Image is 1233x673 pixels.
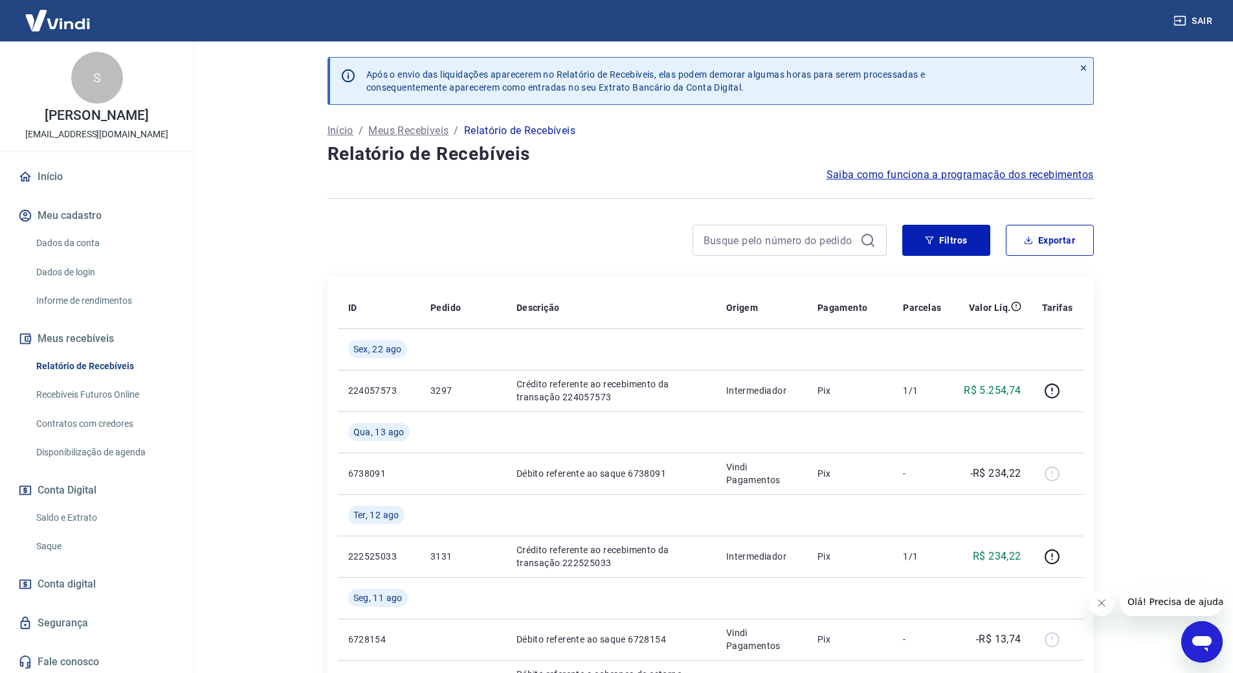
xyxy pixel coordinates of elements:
iframe: Mensagem da empresa [1120,587,1223,616]
p: Pix [817,633,883,646]
p: Parcelas [903,301,941,314]
span: Conta digital [38,575,96,593]
a: Início [16,163,178,191]
button: Filtros [902,225,990,256]
span: Seg, 11 ago [353,591,403,604]
p: [PERSON_NAME] [45,109,148,122]
p: Débito referente ao saque 6738091 [517,467,705,480]
span: Sex, 22 ago [353,343,402,356]
p: Valor Líq. [969,301,1011,314]
p: 224057573 [348,384,410,397]
p: Pix [817,384,883,397]
p: / [359,123,363,139]
p: Tarifas [1042,301,1073,314]
p: Vindi Pagamentos [726,461,797,486]
h4: Relatório de Recebíveis [328,141,1094,167]
p: [EMAIL_ADDRESS][DOMAIN_NAME] [25,128,168,141]
span: Olá! Precisa de ajuda? [8,9,109,19]
p: - [903,467,941,480]
a: Saiba como funciona a programação dos recebimentos [827,167,1094,183]
a: Segurança [16,609,178,637]
a: Informe de rendimentos [31,288,178,314]
p: Crédito referente ao recebimento da transação 222525033 [517,543,705,569]
p: 3297 [430,384,496,397]
p: 6738091 [348,467,410,480]
p: -R$ 13,74 [976,632,1021,647]
span: Qua, 13 ago [353,426,405,439]
p: Pix [817,467,883,480]
a: Dados da conta [31,230,178,257]
button: Conta Digital [16,476,178,505]
p: Descrição [517,301,560,314]
button: Exportar [1006,225,1094,256]
p: 1/1 [903,550,941,563]
p: R$ 5.254,74 [964,383,1021,398]
input: Busque pelo número do pedido [704,231,855,250]
p: R$ 234,22 [973,549,1021,564]
p: / [454,123,458,139]
p: 6728154 [348,633,410,646]
div: S [71,52,123,104]
p: 3131 [430,550,496,563]
button: Sair [1171,9,1217,33]
a: Saldo e Extrato [31,505,178,531]
img: Vindi [16,1,100,40]
button: Meu cadastro [16,201,178,230]
a: Relatório de Recebíveis [31,353,178,380]
p: Crédito referente ao recebimento da transação 224057573 [517,378,705,404]
button: Meus recebíveis [16,325,178,353]
p: 222525033 [348,550,410,563]
p: Pix [817,550,883,563]
span: Ter, 12 ago [353,508,399,521]
iframe: Botão para abrir a janela de mensagens [1181,621,1223,663]
a: Contratos com credores [31,411,178,437]
p: Débito referente ao saque 6728154 [517,633,705,646]
p: - [903,633,941,646]
a: Disponibilização de agenda [31,439,178,466]
p: Relatório de Recebíveis [464,123,575,139]
iframe: Fechar mensagem [1089,590,1115,616]
p: Origem [726,301,758,314]
a: Recebíveis Futuros Online [31,382,178,408]
a: Saque [31,533,178,560]
a: Conta digital [16,570,178,599]
p: Intermediador [726,384,797,397]
a: Dados de login [31,259,178,286]
p: Vindi Pagamentos [726,626,797,652]
a: Início [328,123,353,139]
p: Após o envio das liquidações aparecerem no Relatório de Recebíveis, elas podem demorar algumas ho... [366,68,926,94]
p: 1/1 [903,384,941,397]
p: -R$ 234,22 [970,466,1021,481]
a: Meus Recebíveis [368,123,449,139]
p: Intermediador [726,550,797,563]
p: Pagamento [817,301,868,314]
p: Pedido [430,301,461,314]
p: ID [348,301,357,314]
